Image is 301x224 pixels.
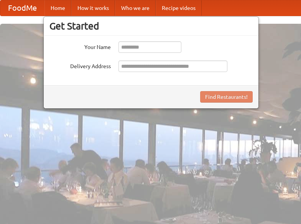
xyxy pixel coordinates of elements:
[156,0,202,16] a: Recipe videos
[71,0,115,16] a: How it works
[115,0,156,16] a: Who we are
[49,41,111,51] label: Your Name
[200,91,253,103] button: Find Restaurants!
[44,0,71,16] a: Home
[0,0,44,16] a: FoodMe
[49,60,111,70] label: Delivery Address
[49,20,253,32] h3: Get Started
